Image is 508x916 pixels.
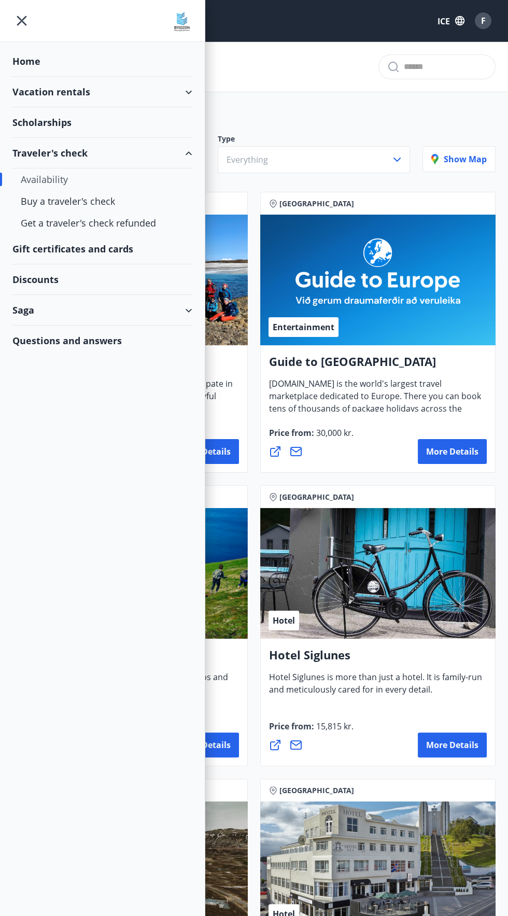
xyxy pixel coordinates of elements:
button: More details [418,732,487,757]
font: 15,815 kr. [316,721,354,732]
font: Discounts [12,273,59,286]
font: More details [426,446,478,457]
button: Everything [218,146,411,173]
img: union_logo [172,11,192,32]
font: Price from [269,427,312,439]
font: Availability [21,173,68,186]
font: Show map [444,153,487,165]
div: Saga [12,295,192,326]
font: Traveler's check [12,147,88,159]
font: Hotel Siglunes [269,647,350,663]
span: F [481,15,486,26]
font: More details [426,739,478,751]
font: [GEOGRAPHIC_DATA] [279,492,354,502]
font: Hotel [273,615,295,626]
font: [GEOGRAPHIC_DATA] [279,199,354,208]
font: Gift certificates and cards [12,243,133,255]
button: ICE [433,11,469,31]
font: Home [12,55,40,67]
font: : [312,721,314,732]
font: Type [218,134,235,144]
font: Hotel Siglunes is more than just a hotel. It is family-run and meticulously cared for in every de... [269,671,482,695]
font: Questions and answers [12,334,122,347]
font: Scholarships [12,116,72,129]
font: [GEOGRAPHIC_DATA] [279,785,354,795]
font: : [312,427,314,439]
h4: Guide to [GEOGRAPHIC_DATA] [269,354,487,377]
font: Entertainment [273,321,334,333]
font: Buy a traveler's check [21,195,115,207]
font: ICE [438,16,450,27]
font: 30,000 kr. [316,427,354,439]
button: Show map [422,146,496,172]
button: menu [12,11,31,30]
font: Everything [227,154,268,165]
button: More details [418,439,487,464]
font: [DOMAIN_NAME] is the world's largest travel marketplace dedicated to Europe. There you can book t... [269,378,481,439]
button: F [471,8,496,33]
font: Get a traveler's check refunded [21,217,156,229]
font: Price from [269,721,312,732]
font: Vacation rentals [12,86,90,98]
